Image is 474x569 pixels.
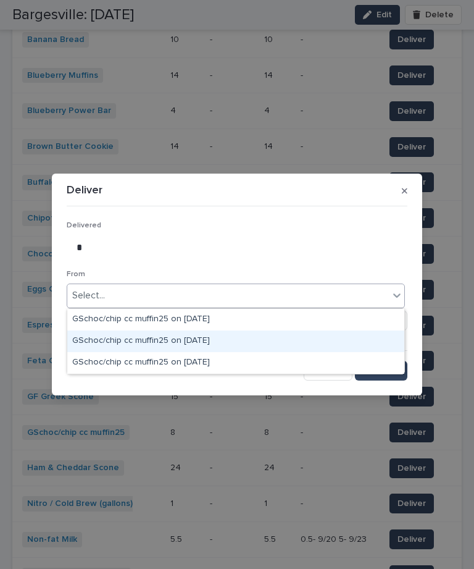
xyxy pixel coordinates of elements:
[67,222,101,229] span: Delivered
[67,331,404,352] div: GSchoc/chip cc muffin25 on 9-12-25
[67,184,102,198] p: Deliver
[67,352,404,374] div: GSchoc/chip cc muffin25 on 9-4-25
[67,309,404,331] div: GSchoc/chip cc muffin25 on 8-24-25
[67,271,85,278] span: From
[72,289,105,302] div: Select...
